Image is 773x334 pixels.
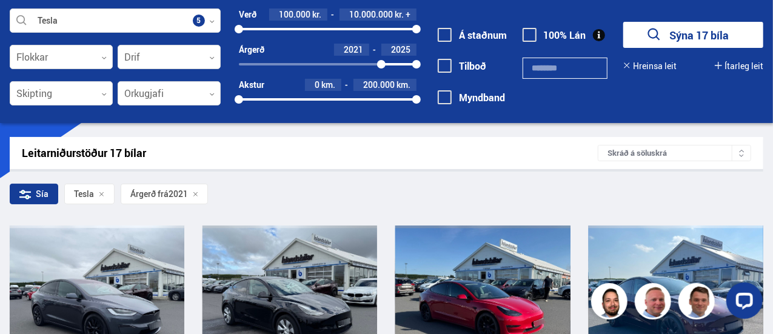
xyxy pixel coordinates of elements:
[239,80,264,90] div: Akstur
[74,189,94,199] span: Tesla
[715,61,763,71] button: Ítarleg leit
[598,145,751,161] div: Skráð á söluskrá
[10,184,58,204] div: Sía
[321,80,335,90] span: km.
[623,61,677,71] button: Hreinsa leit
[363,79,395,90] span: 200.000
[438,92,505,103] label: Myndband
[315,79,320,90] span: 0
[239,45,264,55] div: Árgerð
[239,10,256,19] div: Verð
[391,44,410,55] span: 2025
[312,10,321,19] span: kr.
[406,10,410,19] span: +
[395,10,404,19] span: kr.
[438,30,507,41] label: Á staðnum
[438,61,486,72] label: Tilboð
[279,8,310,20] span: 100.000
[22,147,598,159] div: Leitarniðurstöður 17 bílar
[523,30,586,41] label: 100% Lán
[637,285,673,321] img: siFngHWaQ9KaOqBr.png
[397,80,410,90] span: km.
[593,285,629,321] img: nhp88E3Fdnt1Opn2.png
[349,8,393,20] span: 10.000.000
[130,189,169,199] span: Árgerð frá
[717,278,768,329] iframe: LiveChat chat widget
[344,44,363,55] span: 2021
[169,189,188,199] span: 2021
[623,22,763,48] button: Sýna 17 bíla
[680,285,717,321] img: FbJEzSuNWCJXmdc-.webp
